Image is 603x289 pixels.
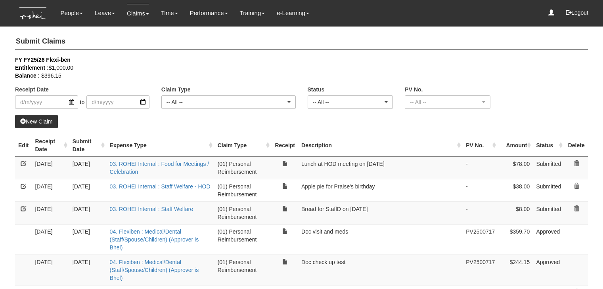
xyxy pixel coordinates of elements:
td: (01) Personal Reimbursement [214,255,272,285]
td: (01) Personal Reimbursement [214,224,272,255]
input: d/m/yyyy [15,95,78,109]
a: Time [161,4,178,22]
b: Balance : [15,72,40,79]
a: 04. Flexiben : Medical/Dental (Staff/Spouse/Children) (Approver is Bhel) [110,228,199,251]
button: Logout [560,3,594,22]
td: Apple pie for Praise's birthday [298,179,463,202]
b: Entitlement : [15,65,49,71]
h4: Submit Claims [15,34,588,50]
td: [DATE] [69,202,107,224]
th: Submit Date : activate to sort column ascending [69,134,107,157]
td: [DATE] [32,255,69,285]
td: Submitted [533,202,565,224]
td: $8.00 [498,202,533,224]
td: (01) Personal Reimbursement [214,179,272,202]
td: Approved [533,224,565,255]
th: Edit [15,134,32,157]
th: Status : activate to sort column ascending [533,134,565,157]
div: -- All -- [410,98,480,106]
b: FY FY25/26 Flexi-ben [15,57,71,63]
td: Submitted [533,179,565,202]
div: -- All -- [167,98,286,106]
td: [DATE] [69,224,107,255]
td: Lunch at HOD meeting on [DATE] [298,156,463,179]
a: Performance [190,4,228,22]
a: 03. ROHEI Internal : Staff Welfare - HOD [110,183,211,190]
a: 04. Flexiben : Medical/Dental (Staff/Spouse/Children) (Approver is Bhel) [110,259,199,281]
th: Expense Type : activate to sort column ascending [107,134,214,157]
td: Doc visit and meds [298,224,463,255]
label: PV No. [405,86,423,93]
span: $396.15 [41,72,61,79]
td: (01) Personal Reimbursement [214,156,272,179]
label: Claim Type [161,86,191,93]
button: -- All -- [308,95,393,109]
a: 03. ROHEI Internal : Staff Welfare [110,206,193,212]
td: PV2500717 [463,255,498,285]
td: Approved [533,255,565,285]
th: Claim Type : activate to sort column ascending [214,134,272,157]
td: - [463,156,498,179]
a: e-Learning [277,4,309,22]
div: $1,000.00 [15,64,576,72]
th: Delete [565,134,588,157]
td: Doc check up test [298,255,463,285]
a: 03. ROHEI Internal : Food for Meetings / Celebration [110,161,209,175]
td: $244.15 [498,255,533,285]
td: Submitted [533,156,565,179]
div: -- All -- [313,98,383,106]
th: Amount : activate to sort column ascending [498,134,533,157]
td: [DATE] [32,202,69,224]
td: [DATE] [69,179,107,202]
a: New Claim [15,115,58,128]
label: Receipt Date [15,86,49,93]
td: PV2500717 [463,224,498,255]
th: Receipt [272,134,298,157]
td: - [463,202,498,224]
td: [DATE] [32,156,69,179]
a: Claims [127,4,149,23]
td: [DATE] [32,179,69,202]
button: -- All -- [161,95,296,109]
td: $359.70 [498,224,533,255]
td: [DATE] [69,255,107,285]
a: Training [240,4,265,22]
td: $78.00 [498,156,533,179]
a: Leave [95,4,115,22]
td: [DATE] [69,156,107,179]
input: d/m/yyyy [86,95,149,109]
span: to [78,95,87,109]
td: (01) Personal Reimbursement [214,202,272,224]
td: $38.00 [498,179,533,202]
th: Receipt Date : activate to sort column ascending [32,134,69,157]
th: PV No. : activate to sort column ascending [463,134,498,157]
td: [DATE] [32,224,69,255]
button: -- All -- [405,95,490,109]
a: People [61,4,83,22]
th: Description : activate to sort column ascending [298,134,463,157]
td: - [463,179,498,202]
td: Bread for StaffD on [DATE] [298,202,463,224]
label: Status [308,86,325,93]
